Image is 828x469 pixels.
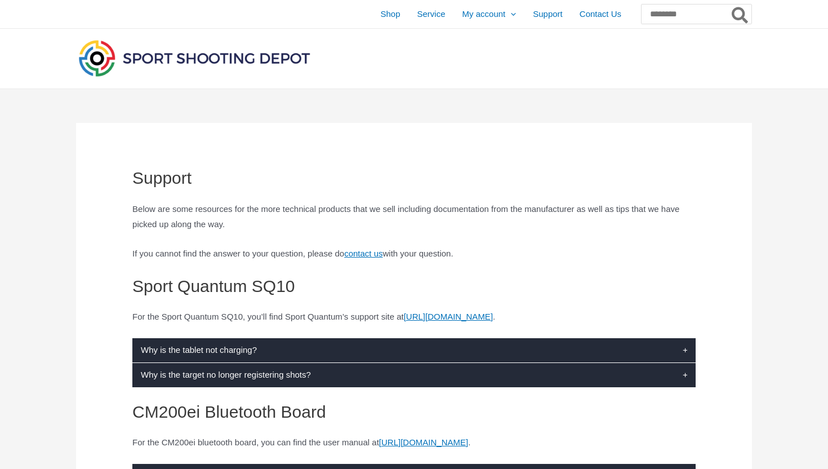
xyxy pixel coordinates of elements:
[132,246,696,262] p: If you cannot find the answer to your question, please do with your question.
[132,338,696,362] label: Why is the tablet not charging?
[132,201,696,233] p: Below are some resources for the more technical products that we sell including documentation fro...
[729,5,751,24] button: Search
[344,249,382,258] a: contact us
[404,312,493,321] a: [URL][DOMAIN_NAME]
[132,435,696,450] p: For the CM200ei bluetooth board, you can find the user manual at .
[132,275,696,297] h2: Sport Quantum SQ10
[76,37,313,79] img: Sport Shooting Depot
[132,309,696,325] p: For the Sport Quantum SQ10, you’ll find Sport Quantum’s support site at .
[379,437,468,447] a: [URL][DOMAIN_NAME]
[132,363,696,387] label: Why is the target no longer registering shots?
[132,168,696,188] h1: Support
[132,401,696,423] h2: CM200ei Bluetooth Board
